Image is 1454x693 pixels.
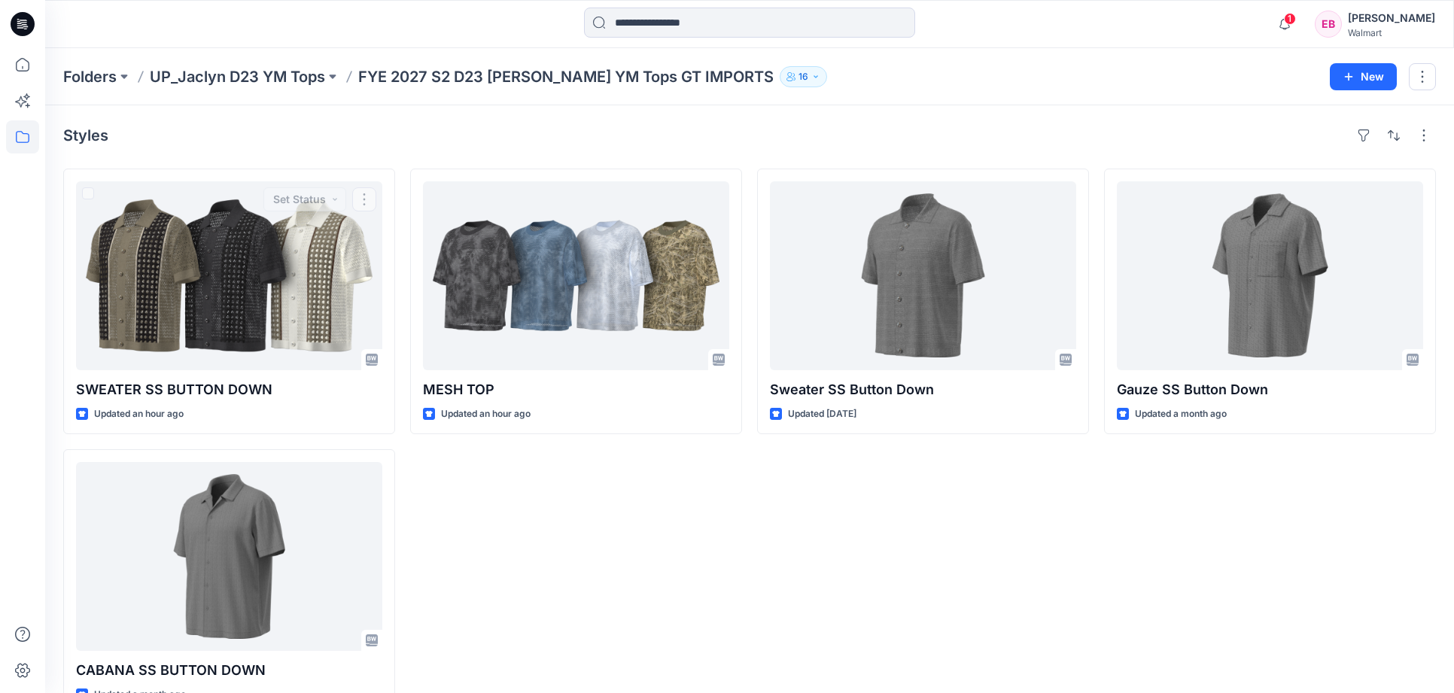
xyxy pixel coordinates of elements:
p: Gauze SS Button Down [1117,379,1423,400]
a: Sweater SS Button Down [770,181,1076,370]
p: CABANA SS BUTTON DOWN [76,660,382,681]
p: MESH TOP [423,379,729,400]
div: Walmart [1348,27,1435,38]
a: MESH TOP [423,181,729,370]
button: New [1330,63,1397,90]
a: SWEATER SS BUTTON DOWN [76,181,382,370]
button: 16 [780,66,827,87]
p: 16 [798,68,808,85]
p: Updated [DATE] [788,406,856,422]
div: EB [1315,11,1342,38]
a: UP_Jaclyn D23 YM Tops [150,66,325,87]
h4: Styles [63,126,108,144]
span: 1 [1284,13,1296,25]
a: Folders [63,66,117,87]
p: FYE 2027 S2 D23 [PERSON_NAME] YM Tops GT IMPORTS [358,66,774,87]
p: Updated a month ago [1135,406,1227,422]
p: Updated an hour ago [441,406,531,422]
p: Sweater SS Button Down [770,379,1076,400]
a: CABANA SS BUTTON DOWN [76,462,382,651]
p: Updated an hour ago [94,406,184,422]
a: Gauze SS Button Down [1117,181,1423,370]
div: [PERSON_NAME] [1348,9,1435,27]
p: SWEATER SS BUTTON DOWN [76,379,382,400]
